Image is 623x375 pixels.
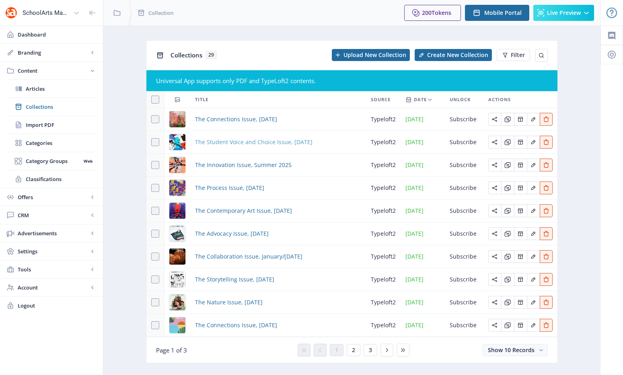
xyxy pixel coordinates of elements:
a: Edit page [501,298,514,306]
img: properties.app_icon.png [5,6,18,19]
td: typeloft2 [366,314,401,337]
img: 9211a670-13fb-492a-930b-e4eb21ad28b3.png [169,249,185,265]
a: Edit page [488,138,501,145]
a: Edit page [514,298,527,306]
td: typeloft2 [366,291,401,314]
span: Classifications [26,175,95,183]
td: [DATE] [401,268,445,291]
a: Category GroupsWeb [8,152,95,170]
a: Edit page [501,161,514,168]
img: 10c3aa48-9907-426a-b8e9-0dff08a38197.png [169,203,185,219]
a: Edit page [514,161,527,168]
a: Edit page [527,229,540,237]
button: Live Preview [533,5,594,21]
span: Settings [18,247,88,255]
img: a4271694-0c87-4a09-9142-d883a85e28a1.png [169,226,185,242]
a: The Nature Issue, [DATE] [195,298,263,307]
td: Subscribe [445,177,483,200]
button: Upload New Collection [332,49,410,61]
td: [DATE] [401,222,445,245]
span: Logout [18,302,97,310]
a: Edit page [501,252,514,260]
span: Articles [26,85,95,93]
a: The Collaboration Issue, January/[DATE] [195,252,302,261]
span: Collections [26,103,95,111]
button: 3 [364,344,377,356]
span: Create New Collection [427,52,488,58]
a: Edit page [501,138,514,145]
td: Subscribe [445,154,483,177]
span: 29 [206,51,217,59]
a: Edit page [488,275,501,283]
span: Collections [171,51,202,59]
td: Subscribe [445,291,483,314]
a: Edit page [540,138,553,145]
a: Edit page [488,252,501,260]
a: Edit page [527,115,540,122]
td: typeloft2 [366,200,401,222]
span: Import PDF [26,121,95,129]
td: [DATE] [401,314,445,337]
a: The Connections Issue, [DATE] [195,114,277,124]
td: typeloft2 [366,268,401,291]
a: Edit page [540,321,553,328]
a: The Student Voice and Choice Issue, [DATE] [195,137,313,147]
span: Tokens [432,9,451,16]
a: Edit page [514,115,527,122]
img: 784aec82-15c6-4f83-95ee-af48e2a7852c.png [169,294,185,310]
a: Edit page [501,115,514,122]
a: Edit page [527,252,540,260]
a: The Storytelling Issue, [DATE] [195,275,274,284]
a: Edit page [501,229,514,237]
a: Edit page [527,138,540,145]
a: Edit page [540,229,553,237]
td: [DATE] [401,200,445,222]
a: Edit page [488,183,501,191]
a: Import PDF [8,116,95,134]
span: Tools [18,265,88,273]
a: Edit page [501,183,514,191]
a: Edit page [501,206,514,214]
span: 3 [369,347,372,353]
td: [DATE] [401,291,445,314]
td: Subscribe [445,268,483,291]
button: 200Tokens [404,5,461,21]
span: Categories [26,139,95,147]
a: The Process Issue, [DATE] [195,183,264,193]
a: Edit page [488,298,501,306]
td: typeloft2 [366,245,401,268]
button: Create New Collection [415,49,492,61]
button: 1 [330,344,343,356]
a: The Innovation Issue, Summer 2025 [195,160,292,170]
a: Edit page [488,206,501,214]
td: Subscribe [445,222,483,245]
div: Universal App supports only PDF and TypeLoft2 contents. [156,77,548,85]
td: Subscribe [445,108,483,131]
img: 8e2b6bbf-8dae-414b-a6f5-84a18bbcfe9b.png [169,180,185,196]
a: Edit page [527,298,540,306]
button: Filter [497,49,530,61]
a: Edit page [540,161,553,168]
td: Subscribe [445,200,483,222]
span: Unlock [450,95,471,104]
span: Source [371,95,391,104]
a: The Contemporary Art Issue, [DATE] [195,206,292,216]
td: [DATE] [401,108,445,131]
span: Page 1 of 3 [156,346,187,354]
span: Filter [511,52,525,58]
a: Edit page [514,252,527,260]
span: CRM [18,211,88,219]
span: Category Groups [26,157,81,165]
a: Classifications [8,170,95,188]
span: Upload New Collection [343,52,406,58]
td: [DATE] [401,245,445,268]
span: Account [18,283,88,291]
span: Actions [488,95,511,104]
a: Edit page [514,275,527,283]
a: Edit page [514,229,527,237]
